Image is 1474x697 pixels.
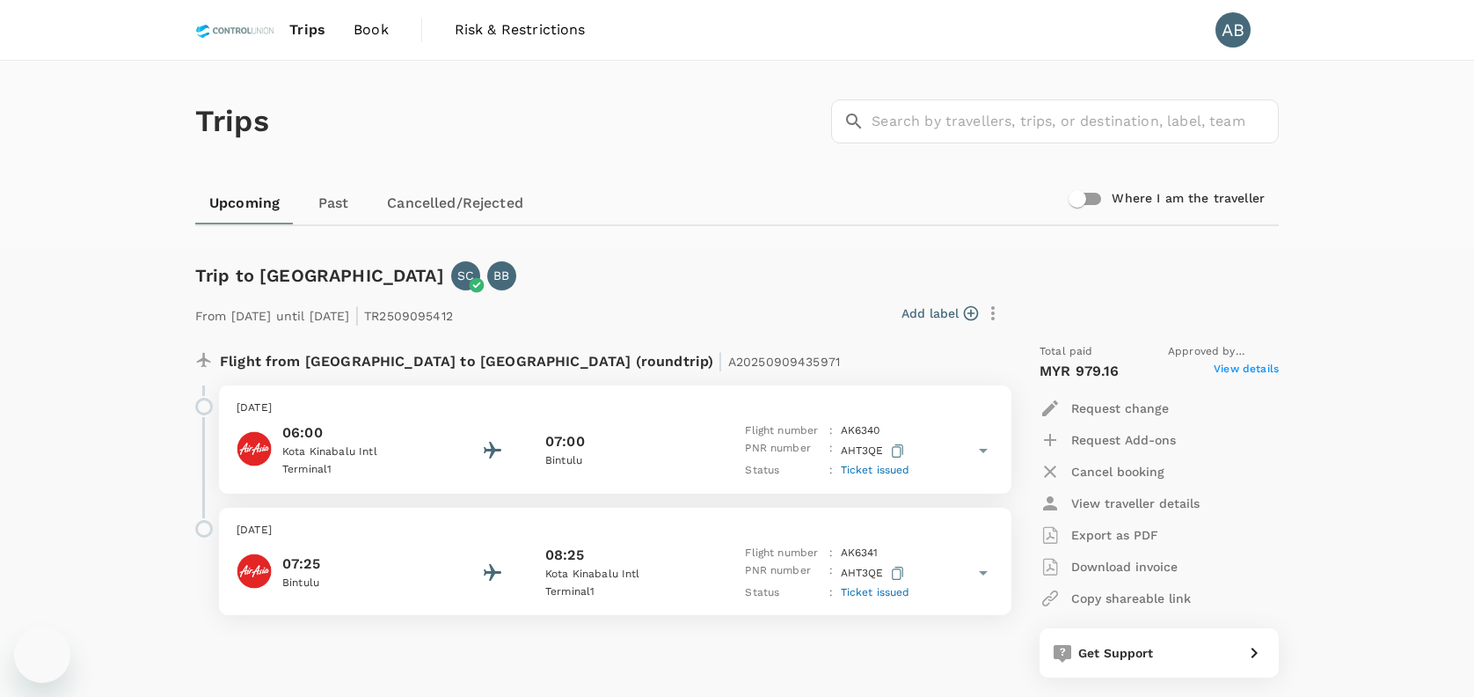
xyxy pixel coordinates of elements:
[1040,393,1169,424] button: Request change
[1040,456,1164,488] button: Cancel booking
[728,355,840,369] span: A20250909435971
[14,627,70,683] iframe: Button to launch messaging window
[841,562,908,584] p: AHT3QE
[1040,551,1178,583] button: Download invoice
[829,584,833,602] p: :
[829,440,833,462] p: :
[289,19,325,40] span: Trips
[1040,519,1158,551] button: Export as PDF
[282,461,441,479] p: Terminal 1
[282,575,441,592] p: Bintulu
[1078,646,1154,660] span: Get Support
[745,562,822,584] p: PNR number
[1071,431,1176,449] p: Request Add-ons
[237,431,272,466] img: AirAsia
[901,304,978,322] button: Add label
[1168,343,1279,361] span: Approved by
[745,422,822,440] p: Flight number
[841,586,910,598] span: Ticket issued
[1040,361,1120,382] p: MYR 979.16
[841,464,910,476] span: Ticket issued
[1071,400,1169,417] p: Request change
[829,562,833,584] p: :
[545,431,585,452] p: 07:00
[872,99,1279,143] input: Search by travellers, trips, or destination, label, team
[545,545,584,566] p: 08:25
[1040,343,1093,361] span: Total paid
[457,267,474,284] p: SC
[282,554,441,575] p: 07:25
[282,422,441,444] p: 06:00
[354,303,360,327] span: |
[1040,583,1191,614] button: Copy shareable link
[493,267,509,284] p: BB
[195,297,453,329] p: From [DATE] until [DATE] TR2509095412
[282,444,441,461] p: Kota Kinabalu Intl
[220,343,840,375] p: Flight from [GEOGRAPHIC_DATA] to [GEOGRAPHIC_DATA] (roundtrip)
[829,422,833,440] p: :
[1040,488,1200,519] button: View traveller details
[1214,361,1279,382] span: View details
[237,400,994,417] p: [DATE]
[1112,189,1265,209] h6: Where I am the traveller
[237,554,272,589] img: AirAsia
[545,566,704,583] p: Kota Kinabalu Intl
[195,261,444,290] h6: Trip to [GEOGRAPHIC_DATA]
[195,61,269,182] h1: Trips
[455,19,586,40] span: Risk & Restrictions
[841,545,879,562] p: AK 6341
[829,462,833,480] p: :
[841,422,880,440] p: AK 6340
[1071,495,1200,512] p: View traveller details
[841,440,908,462] p: AHT3QE
[195,182,294,224] a: Upcoming
[745,462,822,480] p: Status
[745,440,822,462] p: PNR number
[1071,590,1191,607] p: Copy shareable link
[294,182,373,224] a: Past
[1071,463,1164,481] p: Cancel booking
[545,452,704,470] p: Bintulu
[545,583,704,601] p: Terminal 1
[373,182,537,224] a: Cancelled/Rejected
[829,545,833,562] p: :
[745,545,822,562] p: Flight number
[1071,526,1158,544] p: Export as PDF
[237,522,994,539] p: [DATE]
[195,11,275,49] img: Control Union Malaysia Sdn. Bhd.
[1215,12,1251,48] div: AB
[354,19,389,40] span: Book
[1040,424,1176,456] button: Request Add-ons
[745,584,822,602] p: Status
[718,348,723,373] span: |
[1071,558,1178,576] p: Download invoice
